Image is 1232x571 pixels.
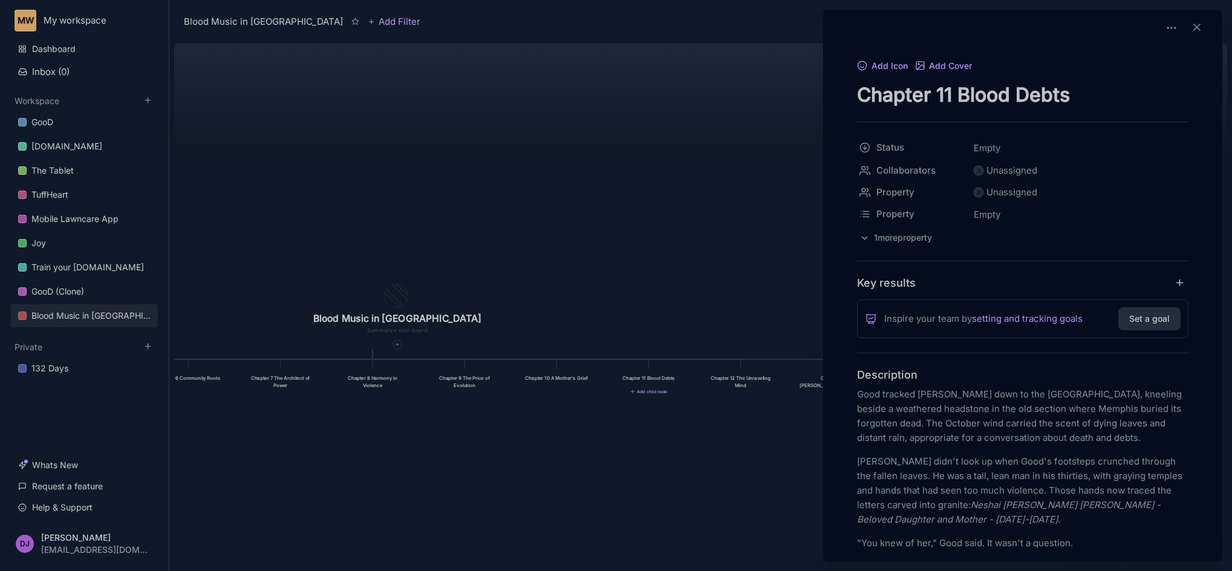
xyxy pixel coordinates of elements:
button: Add Cover [915,61,973,72]
span: Empty [973,207,1001,223]
button: Property [853,203,970,225]
textarea: node title [857,82,1188,107]
button: Property [853,181,970,203]
button: add key result [1175,277,1189,289]
h4: Key results [857,276,916,290]
em: Neshai [PERSON_NAME] [PERSON_NAME] - Beloved Daughter and Mother - [DATE]-[DATE] [857,499,1163,525]
button: Status [853,137,970,158]
span: Empty [973,140,1001,156]
div: Unassigned [986,185,1037,200]
button: Add Icon [857,61,908,72]
p: Good tracked [PERSON_NAME] down to the [GEOGRAPHIC_DATA], kneeling beside a weathered headstone i... [857,387,1188,445]
a: setting and tracking goals [972,312,1083,326]
div: StatusEmpty [857,137,1188,160]
span: Status [876,140,956,155]
h4: Description [857,368,1188,382]
div: PropertyEmpty [857,203,1188,226]
span: Collaborators [876,163,956,178]
span: Inspire your team by [884,312,1083,326]
div: PropertyUnassigned [857,181,1188,203]
button: 1moreproperty [857,230,934,246]
button: Set a goal [1118,307,1181,330]
p: [PERSON_NAME] didn't look up when Good's footsteps crunched through the fallen leaves. He was a t... [857,454,1188,527]
span: Property [876,207,956,221]
button: Collaborators [853,160,970,181]
p: "You knew of her," Good said. It wasn't a question. [857,536,1188,550]
span: Property [876,185,956,200]
div: CollaboratorsUnassigned [857,160,1188,181]
div: Unassigned [986,163,1037,178]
